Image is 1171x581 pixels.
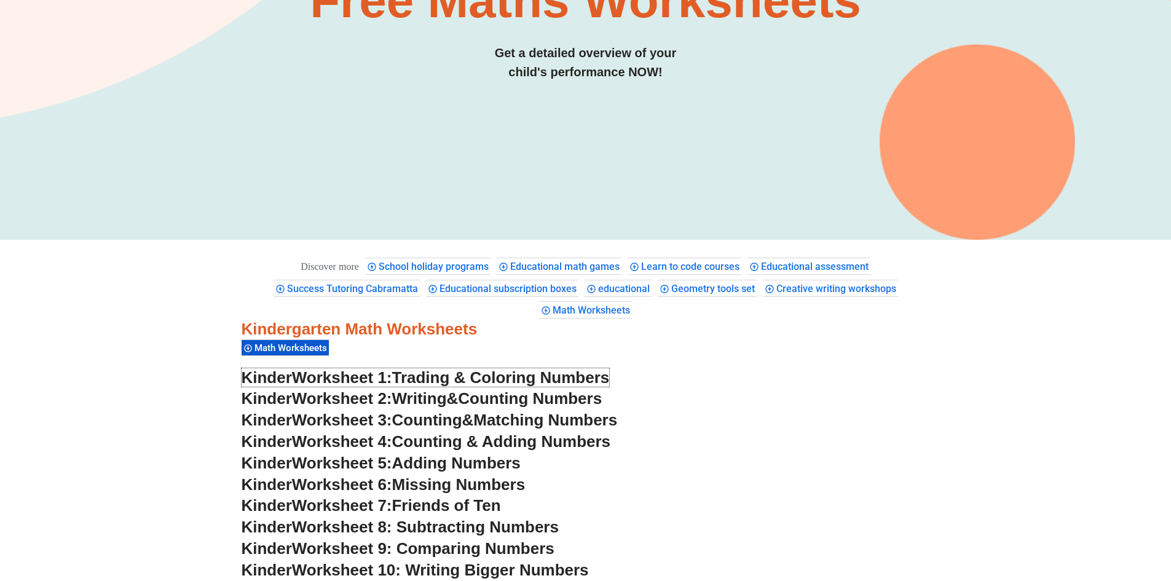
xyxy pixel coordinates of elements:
span: Kinder [242,454,292,472]
span: Geometry tools set [671,283,759,294]
span: Counting [392,411,462,429]
span: educational [598,283,653,294]
span: Trading & Coloring Numbers [392,368,610,387]
a: KinderWorksheet 8: Subtracting Numbers [242,518,559,536]
a: KinderWorksheet 3:Counting&Matching Numbers [242,411,618,429]
div: Learn to code courses [628,258,741,275]
span: Friends of Ten [392,496,501,515]
span: Educational math games [510,261,623,272]
div: Math Worksheets [242,339,329,356]
span: Counting & Adding Numbers [392,432,611,451]
span: Worksheet 9: Comparing Numbers [292,539,554,558]
h3: Kindergarten Math Worksheets [242,319,930,340]
span: Kinder [242,561,292,579]
a: KinderWorksheet 1:Trading & Coloring Numbers [242,368,610,387]
a: KinderWorksheet 7:Friends of Ten [242,496,501,515]
span: Creative writing workshops [776,283,900,294]
span: Kinder [242,389,292,408]
span: Worksheet 8: Subtracting Numbers [292,518,559,536]
span: Kinder [242,475,292,494]
a: KinderWorksheet 2:Writing&Counting Numbers [242,389,602,408]
div: Educational assessment [747,258,870,275]
div: Creative writing workshops [763,280,898,297]
span: Worksheet 1: [292,368,392,387]
div: Educational math games [497,258,621,275]
a: KinderWorksheet 6:Missing Numbers [242,475,526,494]
span: Worksheet 5: [292,454,392,472]
span: Worksheet 6: [292,475,392,494]
span: Kinder [242,496,292,515]
span: Math Worksheets [553,304,634,316]
span: Educational assessment [761,261,872,272]
span: Kinder [242,368,292,387]
div: School holiday programs [365,258,491,275]
h3: Get a detailed overview of your child's performance NOW! [94,44,1078,82]
span: Kinder [242,411,292,429]
span: Learn to code courses [641,261,743,272]
span: Kinder [242,518,292,536]
span: Missing Numbers [392,475,526,494]
span: Worksheet 4: [292,432,392,451]
div: These are topics related to the article that might interest you [301,258,359,275]
a: KinderWorksheet 4:Counting & Adding Numbers [242,432,611,451]
span: Kinder [242,539,292,558]
span: Kinder [242,432,292,451]
a: KinderWorksheet 10: Writing Bigger Numbers [242,561,589,579]
span: Educational subscription boxes [440,283,580,294]
span: Adding Numbers [392,454,521,472]
span: Counting Numbers [458,389,602,408]
iframe: Chat Widget [966,442,1171,581]
span: Success Tutoring Cabramatta [287,283,422,294]
div: Geometry tools set [658,280,757,297]
span: Worksheet 7: [292,496,392,515]
span: Math Worksheets [254,342,331,354]
div: educational [585,280,652,297]
span: Writing [392,389,447,408]
div: Math Worksheets [539,301,632,318]
div: Success Tutoring Cabramatta [274,280,420,297]
span: Worksheet 2: [292,389,392,408]
span: Worksheet 10: Writing Bigger Numbers [292,561,589,579]
a: KinderWorksheet 5:Adding Numbers [242,454,521,472]
a: KinderWorksheet 9: Comparing Numbers [242,539,554,558]
div: Educational subscription boxes [426,280,578,297]
span: Worksheet 3: [292,411,392,429]
span: School holiday programs [379,261,492,272]
span: Matching Numbers [473,411,617,429]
